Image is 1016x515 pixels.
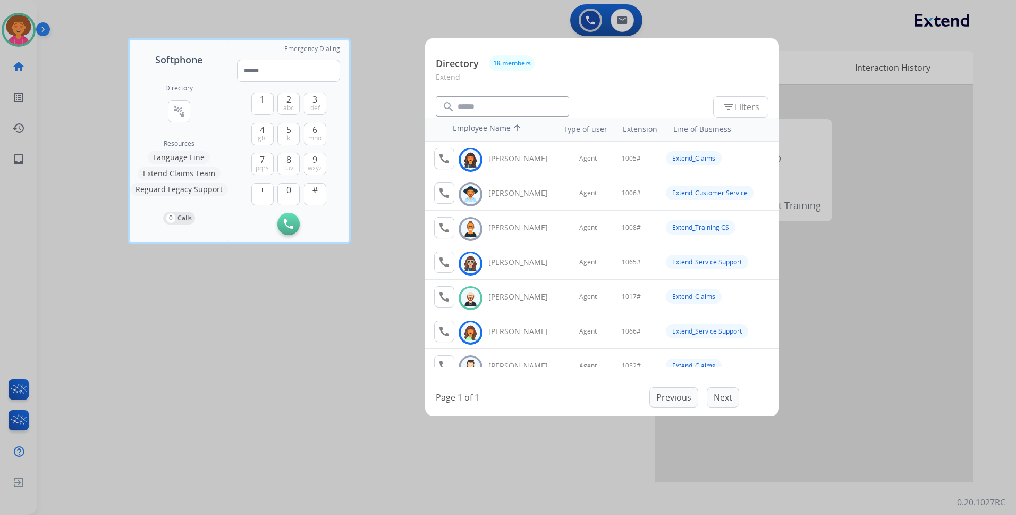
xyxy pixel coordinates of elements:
[165,84,193,93] h2: Directory
[260,184,265,196] span: +
[666,151,722,165] div: Extend_Claims
[464,391,472,404] p: of
[579,362,597,370] span: Agent
[166,213,175,223] p: 0
[312,153,317,166] span: 9
[622,362,641,370] span: 1052#
[277,93,300,115] button: 2abc
[666,186,754,200] div: Extend_Customer Service
[579,258,597,267] span: Agent
[488,153,560,164] div: [PERSON_NAME]
[722,101,735,113] mat-icon: filter_list
[251,183,274,205] button: +
[668,119,774,140] th: Line of Business
[283,104,294,112] span: abc
[148,151,210,164] button: Language Line
[285,134,292,143] span: jkl
[579,293,597,301] span: Agent
[447,118,543,141] th: Employee Name
[312,93,317,106] span: 3
[463,152,478,168] img: avatar
[722,101,759,113] span: Filters
[622,293,641,301] span: 1017#
[308,164,322,172] span: wxyz
[463,290,478,306] img: avatar
[277,153,300,175] button: 8tuv
[284,45,340,53] span: Emergency Dialing
[622,258,641,267] span: 1065#
[713,96,768,118] button: Filters
[286,184,291,196] span: 0
[548,119,613,140] th: Type of user
[666,220,735,235] div: Extend_Training CS
[666,255,748,269] div: Extend_Service Support
[463,221,478,237] img: avatar
[251,93,274,115] button: 1
[488,188,560,198] div: [PERSON_NAME]
[258,134,267,143] span: ghi
[438,290,451,303] mat-icon: call
[304,93,326,115] button: 3def
[260,153,265,166] span: 7
[488,326,560,337] div: [PERSON_NAME]
[277,123,300,145] button: 5jkl
[622,189,641,197] span: 1006#
[438,325,451,338] mat-icon: call
[312,123,317,136] span: 6
[177,213,192,223] p: Calls
[130,183,228,196] button: Reguard Legacy Support
[436,71,768,91] p: Extend
[579,223,597,232] span: Agent
[463,325,478,341] img: avatar
[260,93,265,106] span: 1
[579,189,597,197] span: Agent
[138,167,221,180] button: Extend Claims Team
[489,55,535,71] button: 18 members
[286,153,291,166] span: 8
[251,123,274,145] button: 4ghi
[579,327,597,336] span: Agent
[488,361,560,371] div: [PERSON_NAME]
[488,257,560,268] div: [PERSON_NAME]
[463,186,478,203] img: avatar
[666,324,748,338] div: Extend_Service Support
[304,153,326,175] button: 9wxyz
[436,56,479,71] p: Directory
[312,184,318,196] span: #
[284,164,293,172] span: tuv
[260,123,265,136] span: 4
[957,496,1005,509] p: 0.20.1027RC
[308,134,321,143] span: mno
[438,256,451,269] mat-icon: call
[173,105,185,118] mat-icon: connect_without_contact
[622,154,641,163] span: 1005#
[304,123,326,145] button: 6mno
[579,154,597,163] span: Agent
[463,359,478,376] img: avatar
[310,104,320,112] span: def
[442,101,455,113] mat-icon: search
[277,183,300,205] button: 0
[284,219,293,229] img: call-button
[256,164,269,172] span: pqrs
[438,221,451,234] mat-icon: call
[251,153,274,175] button: 7pqrs
[488,292,560,302] div: [PERSON_NAME]
[438,152,451,165] mat-icon: call
[304,183,326,205] button: #
[463,255,478,272] img: avatar
[666,359,722,373] div: Extend_Claims
[438,360,451,372] mat-icon: call
[163,212,195,225] button: 0Calls
[622,327,641,336] span: 1066#
[617,119,663,140] th: Extension
[155,52,202,67] span: Softphone
[438,187,451,200] mat-icon: call
[511,123,523,136] mat-icon: arrow_upward
[286,123,291,136] span: 5
[622,223,641,232] span: 1008#
[164,139,194,148] span: Resources
[666,289,722,304] div: Extend_Claims
[436,391,455,404] p: Page
[488,222,560,233] div: [PERSON_NAME]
